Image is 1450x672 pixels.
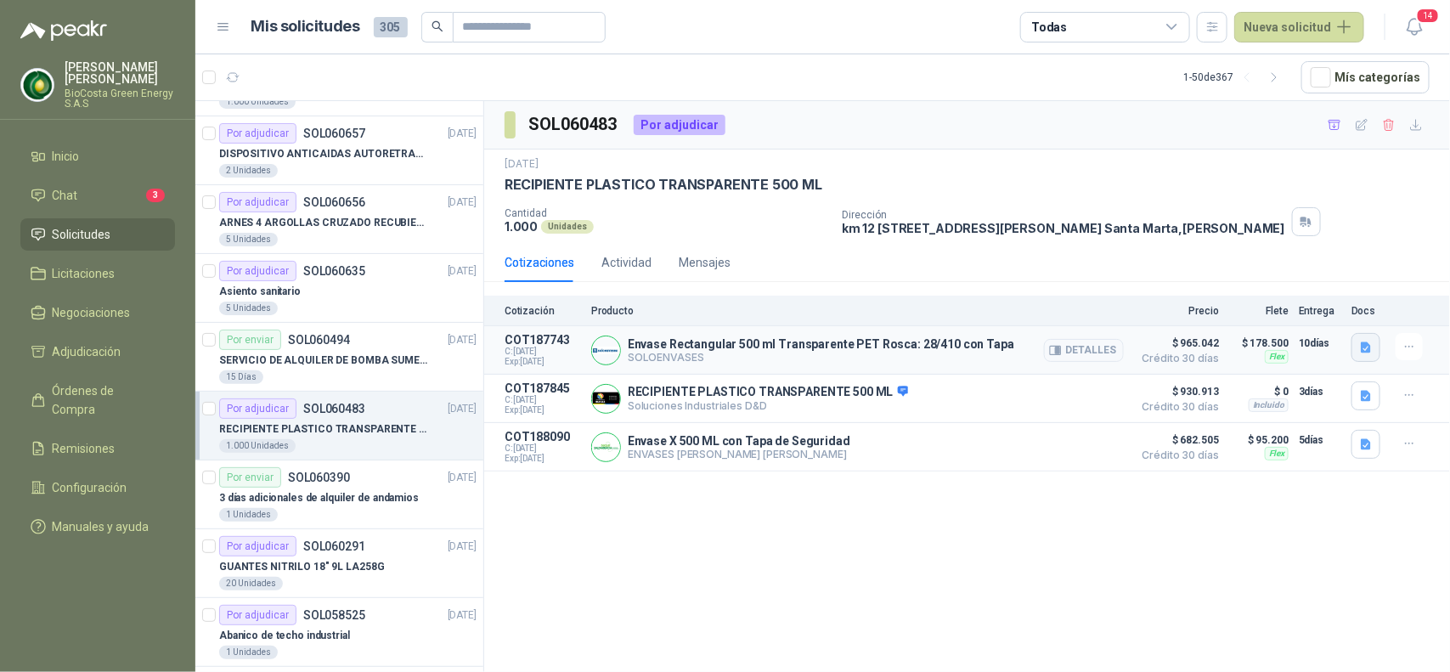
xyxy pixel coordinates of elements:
div: 1.000 Unidades [219,439,296,453]
p: $ 178.500 [1229,333,1289,353]
p: [DATE] [448,401,477,417]
p: [DATE] [448,263,477,280]
a: Por adjudicarSOL060635[DATE] Asiento sanitario5 Unidades [195,254,483,323]
div: Por adjudicar [219,536,296,556]
a: Negociaciones [20,296,175,329]
span: search [432,20,443,32]
div: Flex [1265,447,1289,460]
p: [DATE] [448,195,477,211]
div: Todas [1031,18,1067,37]
div: Unidades [541,220,594,234]
a: Inicio [20,140,175,172]
img: Company Logo [21,69,54,101]
span: Crédito 30 días [1134,402,1219,412]
div: Por adjudicar [219,192,296,212]
a: Por adjudicarSOL060483[DATE] RECIPIENTE PLASTICO TRANSPARENTE 500 ML1.000 Unidades [195,392,483,460]
div: 1 - 50 de 367 [1183,64,1288,91]
div: Flex [1265,350,1289,364]
h3: SOL060483 [529,111,620,138]
p: SOL060483 [303,403,365,415]
a: Órdenes de Compra [20,375,175,426]
div: Actividad [601,253,652,272]
p: 5 días [1299,430,1341,450]
div: Por adjudicar [634,115,725,135]
img: Company Logo [592,433,620,461]
p: Entrega [1299,305,1341,317]
span: Solicitudes [53,225,111,244]
div: 1 Unidades [219,508,278,522]
p: RECIPIENTE PLASTICO TRANSPARENTE 500 ML [505,176,822,194]
p: Envase X 500 ML con Tapa de Seguridad [628,434,850,448]
div: 15 Días [219,370,263,384]
div: Por enviar [219,467,281,488]
span: $ 682.505 [1134,430,1219,450]
div: Por adjudicar [219,398,296,419]
p: SOL060635 [303,265,365,277]
div: 5 Unidades [219,302,278,315]
a: Remisiones [20,432,175,465]
p: Docs [1351,305,1385,317]
p: BioCosta Green Energy S.A.S [65,88,175,109]
span: Crédito 30 días [1134,353,1219,364]
span: C: [DATE] [505,443,581,454]
span: Exp: [DATE] [505,454,581,464]
p: Cantidad [505,207,828,219]
a: Configuración [20,472,175,504]
h1: Mis solicitudes [251,14,360,39]
p: [DATE] [448,126,477,142]
span: 14 [1416,8,1440,24]
p: 10 días [1299,333,1341,353]
p: SOL060657 [303,127,365,139]
p: [DATE] [448,607,477,624]
p: DISPOSITIVO ANTICAIDAS AUTORETRACTIL [219,146,431,162]
div: Mensajes [679,253,731,272]
p: SOL060656 [303,196,365,208]
div: 1 Unidades [219,646,278,659]
p: SOL060494 [288,334,350,346]
p: Abanico de techo industrial [219,628,350,644]
p: [DATE] [448,332,477,348]
p: SOLOENVASES [628,351,1014,364]
p: SERVICIO DE ALQUILER DE BOMBA SUMERGIBLE DE 1 HP [219,353,431,369]
span: Órdenes de Compra [53,381,159,419]
span: Negociaciones [53,303,131,322]
p: $ 95.200 [1229,430,1289,450]
img: Logo peakr [20,20,107,41]
a: Manuales y ayuda [20,511,175,543]
p: COT187743 [505,333,581,347]
img: Company Logo [592,385,620,413]
p: Asiento sanitario [219,284,301,300]
div: Por enviar [219,330,281,350]
p: km 12 [STREET_ADDRESS][PERSON_NAME] Santa Marta , [PERSON_NAME] [842,221,1285,235]
a: Por enviarSOL060390[DATE] 3 días adicionales de alquiler de andamios1 Unidades [195,460,483,529]
div: Incluido [1249,398,1289,412]
p: [DATE] [448,470,477,486]
span: Remisiones [53,439,116,458]
p: Cotización [505,305,581,317]
span: Inicio [53,147,80,166]
div: 5 Unidades [219,233,278,246]
p: SOL060291 [303,540,365,552]
p: Dirección [842,209,1285,221]
p: ENVASES [PERSON_NAME] [PERSON_NAME] [628,448,850,460]
p: 1.000 [505,219,538,234]
p: [DATE] [448,539,477,555]
span: 3 [146,189,165,202]
div: 2 Unidades [219,164,278,178]
a: Solicitudes [20,218,175,251]
a: Adjudicación [20,336,175,368]
p: 3 días adicionales de alquiler de andamios [219,490,419,506]
p: Producto [591,305,1124,317]
p: RECIPIENTE PLASTICO TRANSPARENTE 500 ML [219,421,431,438]
a: Por enviarSOL060494[DATE] SERVICIO DE ALQUILER DE BOMBA SUMERGIBLE DE 1 HP15 Días [195,323,483,392]
div: 1.000 Unidades [219,95,296,109]
p: SOL060390 [288,472,350,483]
p: 3 días [1299,381,1341,402]
button: Mís categorías [1301,61,1430,93]
p: COT187845 [505,381,581,395]
p: [PERSON_NAME] [PERSON_NAME] [65,61,175,85]
div: Por adjudicar [219,605,296,625]
p: ARNES 4 ARGOLLAS CRUZADO RECUBIERTO PVC [219,215,431,231]
span: Exp: [DATE] [505,357,581,367]
p: [DATE] [505,156,539,172]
